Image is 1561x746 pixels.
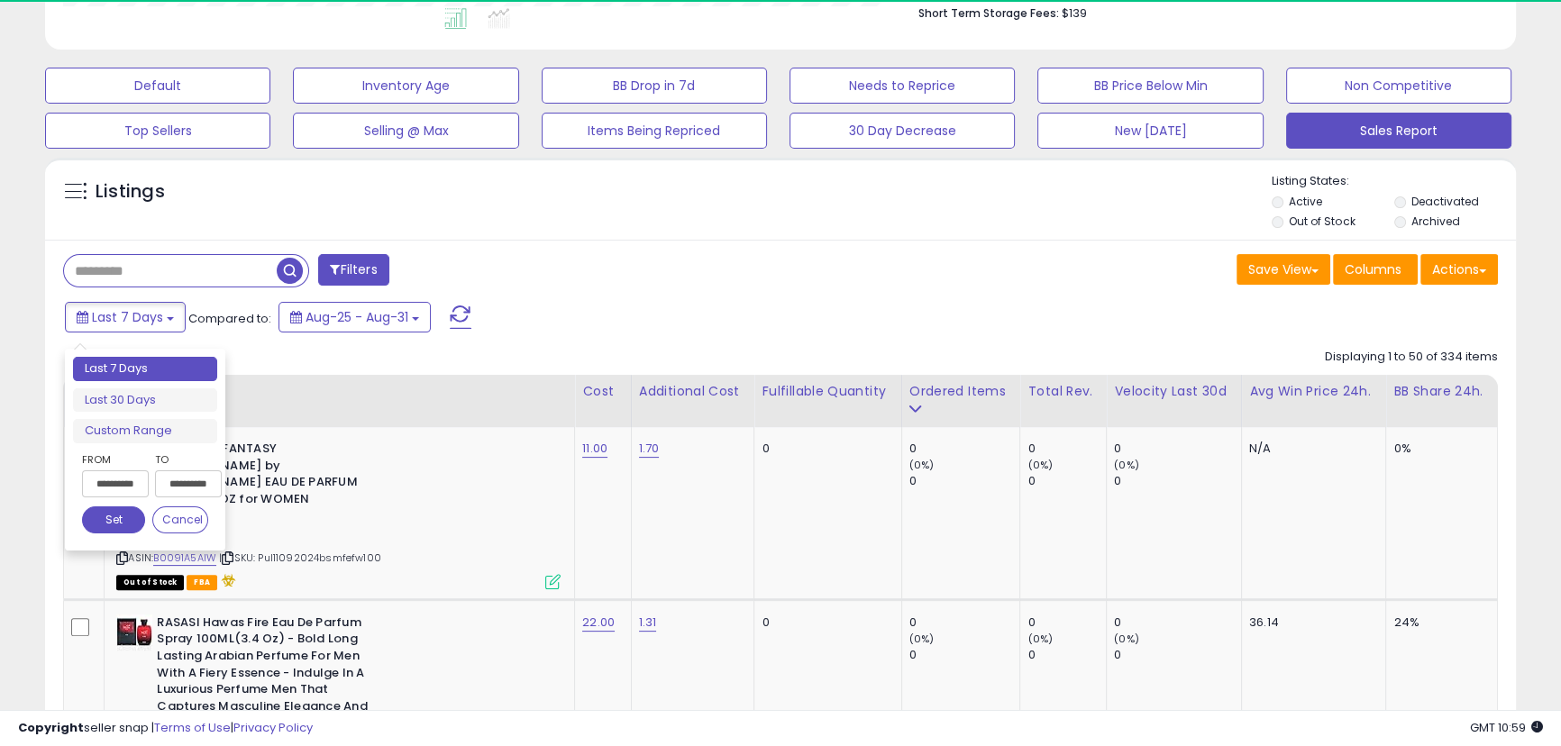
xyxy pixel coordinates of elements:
button: BB Drop in 7d [542,68,767,104]
div: 36.14 [1249,614,1372,631]
div: 0 [909,614,1020,631]
div: Total Rev. [1027,382,1099,401]
div: Title [112,382,567,401]
div: 0 [1114,441,1241,457]
button: Sales Report [1286,113,1511,149]
small: (0%) [909,632,935,646]
h5: Listings [96,179,165,205]
small: (0%) [1027,632,1053,646]
button: Columns [1333,254,1418,285]
small: (0%) [1027,458,1053,472]
div: 0 [1114,473,1241,489]
span: FBA [187,575,217,590]
span: Aug-25 - Aug-31 [306,308,408,326]
div: 0 [909,441,1020,457]
div: 0 [909,473,1020,489]
strong: Copyright [18,719,84,736]
div: seller snap | | [18,720,313,737]
button: Aug-25 - Aug-31 [278,302,431,332]
small: (0%) [909,458,935,472]
a: 22.00 [582,614,615,632]
div: Fulfillable Quantity [762,382,893,401]
span: Columns [1345,260,1401,278]
div: Displaying 1 to 50 of 334 items [1325,349,1498,366]
div: Velocity Last 30d [1114,382,1234,401]
div: 0 [762,441,887,457]
span: Last 7 Days [92,308,163,326]
div: 0 [762,614,887,631]
p: Listing States: [1272,173,1516,190]
div: 0 [1114,614,1241,631]
div: 24% [1393,614,1483,631]
button: Cancel [152,506,208,533]
div: 0 [1027,441,1106,457]
span: | SKU: Pul11092024bsmfefw100 [219,550,381,565]
span: 2025-09-8 10:59 GMT [1470,719,1543,736]
div: Additional Cost [639,382,747,401]
div: 0% [1393,441,1483,457]
button: Needs to Reprice [790,68,1015,104]
li: Last 7 Days [73,357,217,381]
a: Privacy Policy [233,719,313,736]
label: From [82,450,145,469]
small: (0%) [1114,458,1139,472]
button: Default [45,68,270,104]
div: BB Share 24h. [1393,382,1490,401]
div: 0 [1027,473,1106,489]
div: Ordered Items [909,382,1013,401]
button: Filters [318,254,388,286]
button: Actions [1420,254,1498,285]
button: Non Competitive [1286,68,1511,104]
a: 1.31 [639,614,657,632]
label: Archived [1411,214,1460,229]
label: Deactivated [1411,194,1479,209]
b: RASASI Hawas Fire Eau De Parfum Spray 100ML(3.4 Oz) - Bold Long Lasting Arabian Perfume For Men W... [157,614,376,736]
span: Compared to: [188,310,271,327]
button: BB Price Below Min [1037,68,1263,104]
button: Top Sellers [45,113,270,149]
div: 0 [1027,647,1106,663]
div: N/A [1249,441,1372,457]
small: (0%) [1114,632,1139,646]
div: Cost [582,382,624,401]
a: 11.00 [582,440,607,458]
b: MIDNIGHT FANTASY [PERSON_NAME] by [PERSON_NAME] EAU DE PARFUM SPRAY 3.3 OZ for WOMEN [157,441,376,512]
button: 30 Day Decrease [790,113,1015,149]
label: Active [1289,194,1322,209]
button: Items Being Repriced [542,113,767,149]
a: 1.70 [639,440,660,458]
a: B0091A5AIW [153,550,216,566]
div: 0 [909,647,1020,663]
button: New [DATE] [1037,113,1263,149]
i: hazardous material [217,574,236,587]
button: Selling @ Max [293,113,518,149]
button: Set [82,506,145,533]
b: Short Term Storage Fees: [918,5,1059,21]
span: All listings that are currently out of stock and unavailable for purchase on Amazon [116,575,184,590]
button: Save View [1237,254,1330,285]
div: Avg Win Price 24h. [1249,382,1378,401]
li: Last 30 Days [73,388,217,413]
button: Inventory Age [293,68,518,104]
button: Last 7 Days [65,302,186,332]
div: 0 [1114,647,1241,663]
span: $139 [1062,5,1087,22]
a: Terms of Use [154,719,231,736]
label: To [155,450,208,469]
div: ASIN: [116,441,561,587]
li: Custom Range [73,419,217,443]
label: Out of Stock [1289,214,1355,229]
img: 41keWJwGTRL._SL40_.jpg [116,614,152,650]
div: 0 [1027,614,1106,631]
